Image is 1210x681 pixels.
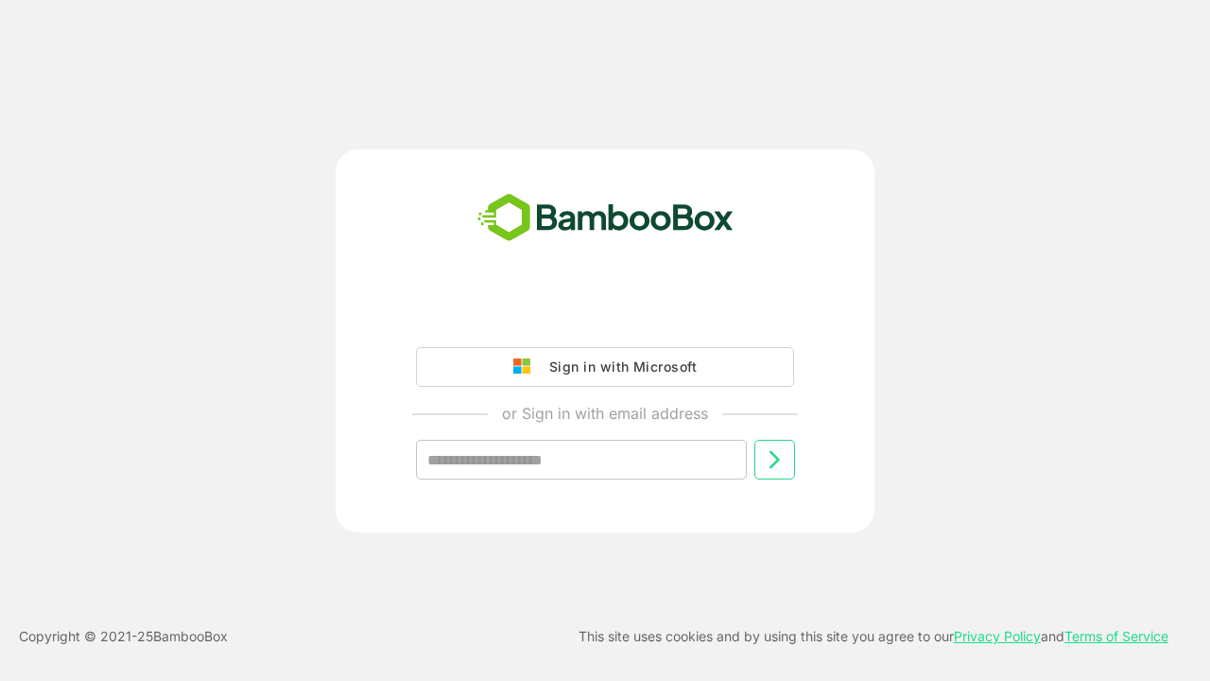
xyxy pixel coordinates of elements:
img: bamboobox [467,187,744,250]
button: Sign in with Microsoft [416,347,794,387]
img: google [513,358,540,375]
a: Terms of Service [1064,628,1168,644]
a: Privacy Policy [954,628,1041,644]
p: Copyright © 2021- 25 BambooBox [19,625,228,648]
div: Sign in with Microsoft [540,355,697,379]
p: This site uses cookies and by using this site you agree to our and [579,625,1168,648]
p: or Sign in with email address [502,402,708,425]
